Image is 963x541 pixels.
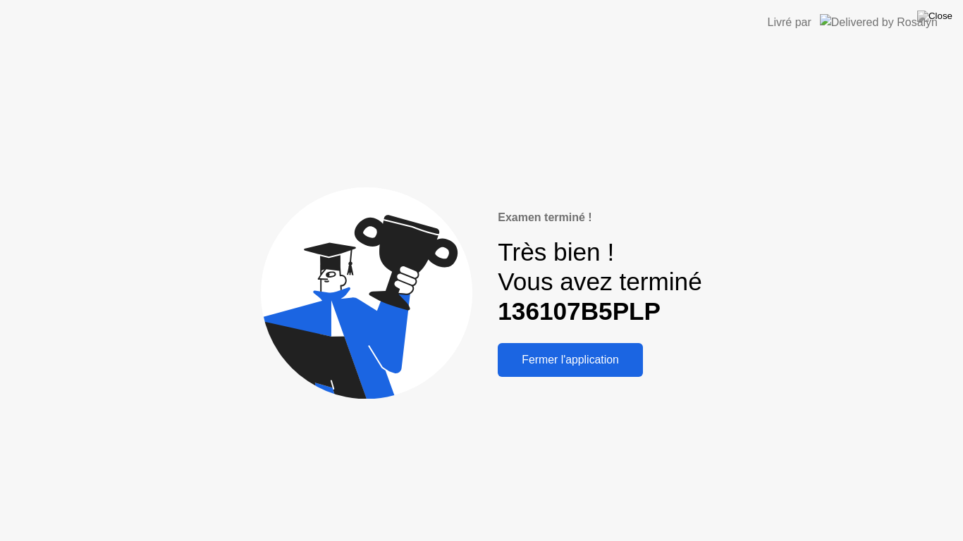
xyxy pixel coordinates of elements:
div: Très bien ! Vous avez terminé [498,237,701,327]
img: Close [917,11,952,22]
div: Examen terminé ! [498,209,701,226]
div: Fermer l'application [502,354,639,366]
div: Livré par [768,14,811,31]
button: Fermer l'application [498,343,643,377]
b: 136107B5PLP [498,297,661,325]
img: Delivered by Rosalyn [820,14,938,30]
